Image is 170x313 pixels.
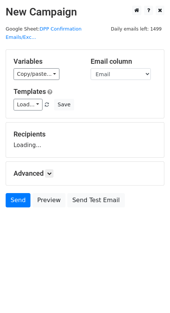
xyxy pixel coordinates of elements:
a: Load... [14,99,42,110]
h5: Recipients [14,130,156,138]
a: Daily emails left: 1499 [108,26,164,32]
a: Templates [14,87,46,95]
h5: Email column [91,57,156,66]
button: Save [54,99,74,110]
a: Send Test Email [67,193,124,207]
h5: Variables [14,57,79,66]
h5: Advanced [14,169,156,178]
a: Send [6,193,30,207]
div: Loading... [14,130,156,150]
a: Preview [32,193,65,207]
a: Copy/paste... [14,68,59,80]
small: Google Sheet: [6,26,82,40]
span: Daily emails left: 1499 [108,25,164,33]
a: DPP Confirmation Emails/Exc... [6,26,82,40]
h2: New Campaign [6,6,164,18]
